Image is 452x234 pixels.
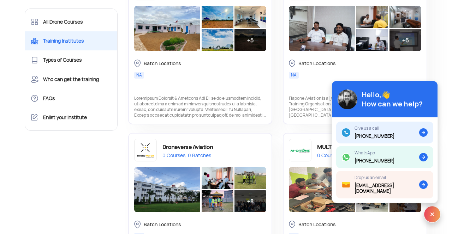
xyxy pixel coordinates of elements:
div: NA [134,72,144,79]
div: Batch Locations [298,61,335,66]
img: app-logo [289,139,311,161]
img: DSC06696.JPG [289,6,355,51]
img: Flying%20area.jpeg [202,6,233,28]
div: 0 Courses, 0 Batches [162,152,213,159]
img: ic_arrow.svg [419,180,428,189]
img: ic_mail.svg [342,180,350,189]
img: 20200827_101203%20(1).jpg [134,167,200,212]
img: DSC06634.JPG [356,6,388,28]
a: Training Institutes [25,31,117,50]
img: ic_x.svg [424,206,441,223]
img: ic_location_inActive.svg [134,221,141,228]
div: Batch Locations [144,61,181,66]
div: Droneverse Aviation [162,142,213,152]
div: Drop us an email [355,175,419,180]
img: ic_location_inActive.svg [134,60,141,67]
img: IMG_4186.JPG [202,190,233,212]
div: Flapone Aviation is a [GEOGRAPHIC_DATA] based Remote Pilot Training Organisation (RPTO) approved ... [289,96,421,118]
img: ic_arrow.svg [419,128,428,137]
div: [EMAIL_ADDRESS][DOMAIN_NAME] [355,183,419,194]
img: 198c8bc0-2db4-486b-9188-ee78786097a8.jpg [234,167,266,189]
img: ic_location_inActive.svg [289,60,296,67]
a: FAQs [25,89,117,108]
img: ic_whatsapp.svg [342,153,350,161]
a: All Drone Courses [25,12,117,31]
div: +8 [234,190,266,212]
img: ic_call.svg [342,128,350,137]
img: ic_arrow.svg [419,153,428,161]
div: WhatsApp [355,150,394,155]
img: DSC06598.JPG [389,6,421,28]
img: DSC06394.JPG [356,29,388,51]
a: Who can get the training [25,70,117,89]
img: Picture.png [234,6,266,28]
img: img_avatar@2x.png [338,90,357,109]
img: zyro-image.png [202,29,233,51]
div: [PHONE_NUMBER] [355,158,394,164]
a: Drop us an email[EMAIL_ADDRESS][DOMAIN_NAME] [336,171,433,198]
img: ic_location_inActive.svg [289,221,296,228]
div: +5 [234,29,266,51]
div: MULTIPLEX DRONE PVT LTD [317,142,386,152]
div: NA [289,72,299,79]
img: CLEARSKIES%20INFRASTRUCTURE.jpg [134,6,200,51]
a: Give us a call[PHONE_NUMBER] [336,122,433,143]
div: +6 [389,29,421,51]
img: app-logo [134,139,157,161]
div: Batch Locations [144,222,181,227]
a: Enlist your Institute [25,108,117,127]
img: IMG_2355.jpg [202,167,233,189]
div: Batch Locations [298,222,335,227]
div: Hello,👋 How can we help? [362,90,423,109]
div: Give us a call [355,126,394,131]
div: [PHONE_NUMBER] [355,134,394,139]
a: WhatsApp[PHONE_NUMBER] [336,146,433,168]
a: Types of Courses [25,50,117,69]
div: 0 Courses, 0 Batches [317,152,386,159]
img: Untitled%20design%20(10).png [289,167,355,212]
div: Loremipsum Dolorsit & Ametcons Adi Eli se do eiusmodtem incidid, utlaboreetd ma a enim ad minimve... [134,96,267,118]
